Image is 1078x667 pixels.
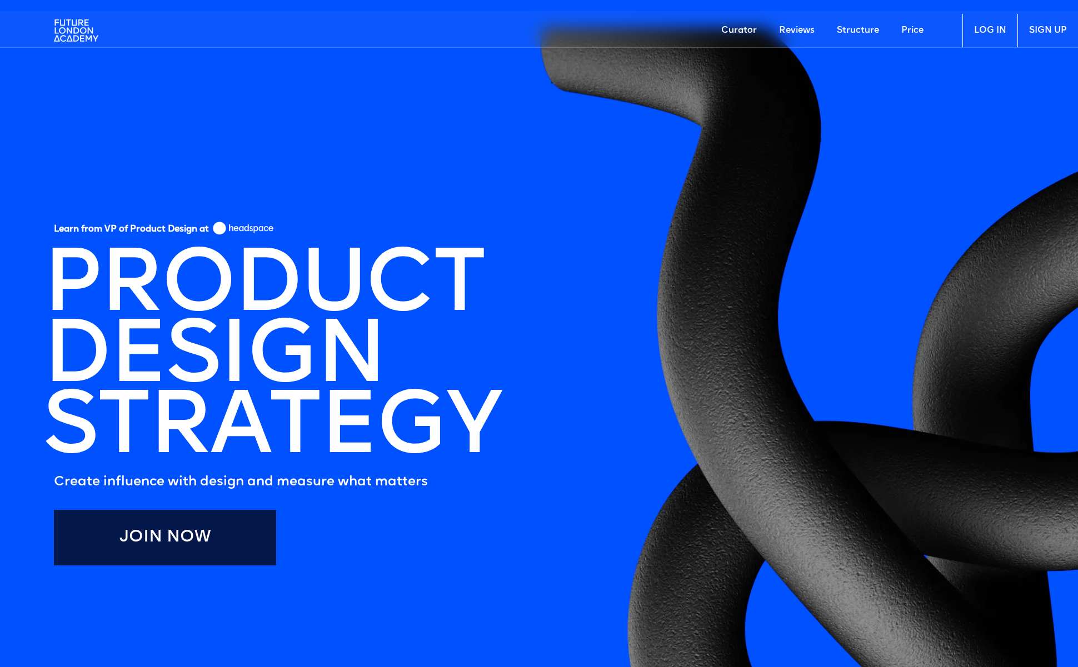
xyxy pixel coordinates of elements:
h5: Learn from VP of Product Design at [54,224,209,239]
a: LOG IN [962,14,1017,47]
a: Price [890,14,935,47]
h5: Create influence with design and measure what matters [54,471,501,493]
a: Structure [826,14,890,47]
h1: PRODUCT DESIGN STRATEGY [43,252,501,465]
a: Join Now [54,510,276,565]
a: Reviews [768,14,826,47]
a: SIGN UP [1017,14,1078,47]
a: Curator [710,14,768,47]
